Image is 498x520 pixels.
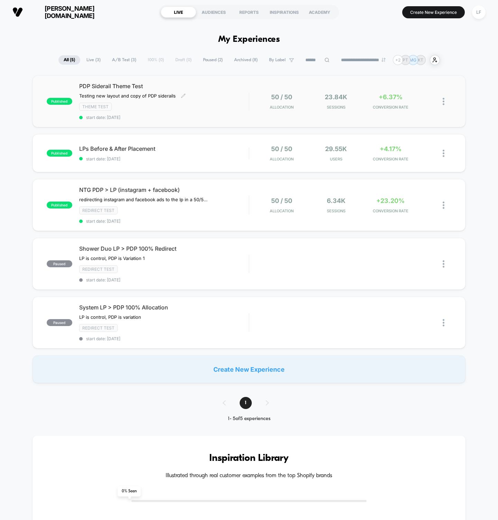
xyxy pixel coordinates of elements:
[240,397,252,409] span: 1
[376,197,405,204] span: +23.20%
[161,7,196,18] div: LIVE
[231,7,267,18] div: REPORTS
[81,55,106,65] span: Live ( 3 )
[327,197,345,204] span: 6.34k
[311,105,361,110] span: Sessions
[79,186,249,193] span: NTG PDP > LP (instagram + facebook)
[379,93,403,101] span: +6.37%
[47,150,72,157] span: published
[470,5,488,19] button: LF
[271,197,292,204] span: 50 / 50
[216,416,283,422] div: 1 - 5 of 5 experiences
[33,355,466,383] div: Create New Experience
[47,260,72,267] span: paused
[79,83,249,90] span: PDP Siderail Theme Test
[198,55,228,65] span: Paused ( 2 )
[79,219,249,224] span: start date: [DATE]
[409,57,416,63] p: MG
[302,7,337,18] div: ACADEMY
[311,208,361,213] span: Sessions
[118,486,141,496] span: 0 % Seen
[311,157,361,161] span: Users
[79,314,141,320] span: LP is control, PDP is variation
[79,277,249,282] span: start date: [DATE]
[79,145,249,152] span: LPs Before & After Placement
[381,58,386,62] img: end
[107,55,141,65] span: A/B Test ( 3 )
[79,103,112,111] span: Theme Test
[58,55,80,65] span: All ( 5 )
[402,6,465,18] button: Create New Experience
[47,98,72,105] span: published
[365,208,416,213] span: CONVERSION RATE
[365,105,416,110] span: CONVERSION RATE
[218,35,280,45] h1: My Experiences
[53,453,445,464] h3: Inspiration Library
[28,5,111,19] span: [PERSON_NAME][DOMAIN_NAME]
[325,145,347,152] span: 29.55k
[270,208,294,213] span: Allocation
[325,93,347,101] span: 23.84k
[403,57,408,63] p: PT
[443,98,444,105] img: close
[443,319,444,326] img: close
[229,55,263,65] span: Archived ( 8 )
[269,57,286,63] span: By Label
[79,93,176,99] span: Testing new layout and copy of PDP siderails
[443,202,444,209] img: close
[270,157,294,161] span: Allocation
[443,260,444,268] img: close
[79,245,249,252] span: Shower Duo LP > PDP 100% Redirect
[12,7,23,17] img: Visually logo
[10,4,113,20] button: [PERSON_NAME][DOMAIN_NAME]
[79,197,207,202] span: redirecting instagram and facebook ads to the lp in a 50/50 split. they have to land on NTG PDP a...
[418,57,423,63] p: KT
[380,145,402,152] span: +4.17%
[79,304,249,311] span: System LP > PDP 100% Allocation
[271,93,292,101] span: 50 / 50
[196,7,231,18] div: AUDIENCES
[267,7,302,18] div: INSPIRATIONS
[443,150,444,157] img: close
[79,336,249,341] span: start date: [DATE]
[472,6,486,19] div: LF
[47,319,72,326] span: paused
[271,145,292,152] span: 50 / 50
[79,265,118,273] span: Redirect Test
[393,55,403,65] div: + 2
[79,115,249,120] span: start date: [DATE]
[79,324,118,332] span: Redirect Test
[79,156,249,161] span: start date: [DATE]
[270,105,294,110] span: Allocation
[365,157,416,161] span: CONVERSION RATE
[53,473,445,479] h4: Illustrated through real customer examples from the top Shopify brands
[47,202,72,208] span: published
[79,256,145,261] span: LP is control, PDP is Variation 1
[79,206,118,214] span: Redirect Test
